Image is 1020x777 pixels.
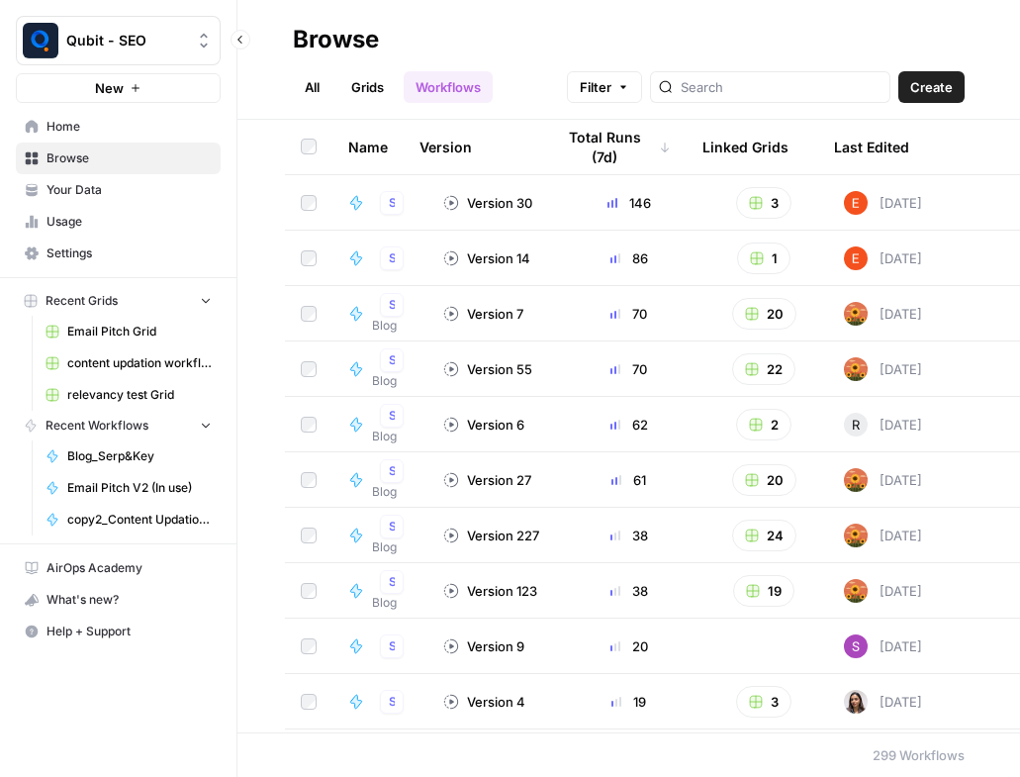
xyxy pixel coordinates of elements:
[443,636,524,656] div: Version 9
[46,118,212,136] span: Home
[844,468,868,492] img: 9q91i6o64dehxyyk3ewnz09i3rac
[348,293,412,335] a: Blog_Serp&KeyStudio 2.0Blog
[873,745,965,765] div: 299 Workflows
[16,584,221,616] button: What's new?
[389,462,395,480] span: Studio 2.0
[443,415,524,435] div: Version 6
[339,71,396,103] a: Grids
[732,520,796,551] button: 24
[844,246,868,270] img: ajf8yqgops6ssyjpn8789yzw4nvp
[293,24,379,55] div: Browse
[443,581,537,601] div: Version 123
[844,524,922,547] div: [DATE]
[702,120,788,174] div: Linked Grids
[46,149,212,167] span: Browse
[37,379,221,411] a: relevancy test Grid
[573,636,685,656] div: 20
[37,347,221,379] a: content updation workflow
[844,357,868,381] img: 9q91i6o64dehxyyk3ewnz09i3rac
[567,71,642,103] button: Filter
[844,302,868,326] img: 9q91i6o64dehxyyk3ewnz09i3rac
[573,526,685,545] div: 38
[573,470,685,490] div: 61
[16,286,221,316] button: Recent Grids
[46,559,212,577] span: AirOps Academy
[16,411,221,440] button: Recent Workflows
[443,304,523,324] div: Version 7
[389,637,395,655] span: Studio 2.0
[67,323,212,340] span: Email Pitch Grid
[46,623,212,640] span: Help + Support
[443,526,539,545] div: Version 227
[16,552,221,584] a: AirOps Academy
[348,634,412,658] a: Updated BD 1st call QC- NewStudio 2.0
[443,248,530,268] div: Version 14
[95,78,124,98] span: New
[46,417,148,435] span: Recent Workflows
[17,585,220,615] div: What's new?
[573,359,685,379] div: 70
[573,193,685,213] div: 146
[16,206,221,238] a: Usage
[681,77,881,97] input: Search
[293,71,331,103] a: All
[348,404,412,445] a: Blog Featured Image - LiveStudio 2.0Blog
[389,194,395,212] span: Studio 2.0
[844,634,868,658] img: o172sb5nyouclioljstuaq3tb2gj
[16,174,221,206] a: Your Data
[844,191,868,215] img: ajf8yqgops6ssyjpn8789yzw4nvp
[736,686,791,718] button: 3
[844,191,922,215] div: [DATE]
[844,468,922,492] div: [DATE]
[844,579,922,603] div: [DATE]
[389,573,395,591] span: Studio 2.0
[852,415,860,435] span: R
[37,504,221,535] a: copy2_Content Updation V4 Workflow
[348,690,412,714] a: Fund Report (In use)Studio 2.0
[372,317,412,335] span: Blog
[844,302,922,326] div: [DATE]
[37,440,221,472] a: Blog_Serp&Key
[844,357,922,381] div: [DATE]
[348,570,412,612] a: Blog_Consolidated Report V3Studio 2.0Blog
[16,111,221,143] a: Home
[736,187,791,219] button: 3
[844,246,922,270] div: [DATE]
[46,292,118,310] span: Recent Grids
[443,470,531,490] div: Version 27
[23,23,58,58] img: Qubit - SEO Logo
[348,515,412,556] a: Blog_Cluster OutlineStudio 2.0Blog
[443,193,532,213] div: Version 30
[404,71,493,103] a: Workflows
[348,246,412,270] a: Email Pitch V2 (In use)Studio 2.0
[844,634,922,658] div: [DATE]
[372,428,412,445] span: Blog
[389,693,395,711] span: Studio 2.0
[67,479,212,497] span: Email Pitch V2 (In use)
[372,594,412,612] span: Blog
[844,413,922,437] div: [DATE]
[573,415,685,435] div: 62
[389,351,395,369] span: Studio 2.0
[554,120,671,174] div: Total Runs (7d)
[733,575,794,607] button: 19
[372,372,412,390] span: Blog
[389,407,395,425] span: Studio 2.0
[732,298,796,330] button: 20
[389,249,395,267] span: Studio 2.0
[389,518,395,535] span: Studio 2.0
[67,354,212,372] span: content updation workflow
[736,409,791,440] button: 2
[573,304,685,324] div: 70
[348,191,412,215] a: relevancy testStudio 2.0
[910,77,953,97] span: Create
[67,386,212,404] span: relevancy test Grid
[580,77,611,97] span: Filter
[66,31,186,50] span: Qubit - SEO
[46,244,212,262] span: Settings
[372,538,412,556] span: Blog
[443,359,532,379] div: Version 55
[419,120,472,174] div: Version
[573,248,685,268] div: 86
[844,524,868,547] img: 9q91i6o64dehxyyk3ewnz09i3rac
